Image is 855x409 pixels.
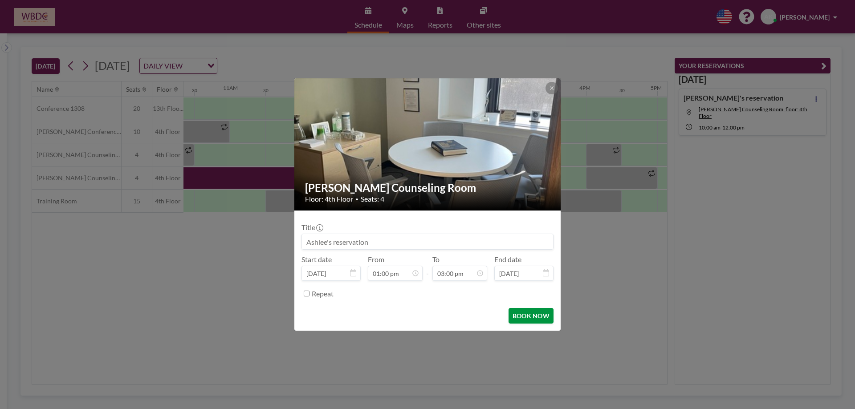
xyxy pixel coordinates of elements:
[361,194,384,203] span: Seats: 4
[368,255,384,264] label: From
[301,223,322,232] label: Title
[305,181,551,194] h2: [PERSON_NAME] Counseling Room
[494,255,521,264] label: End date
[305,194,353,203] span: Floor: 4th Floor
[312,289,334,298] label: Repeat
[426,258,429,278] span: -
[355,196,358,202] span: •
[302,234,553,249] input: Ashlee's reservation
[432,255,440,264] label: To
[301,255,332,264] label: Start date
[509,308,554,324] button: BOOK NOW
